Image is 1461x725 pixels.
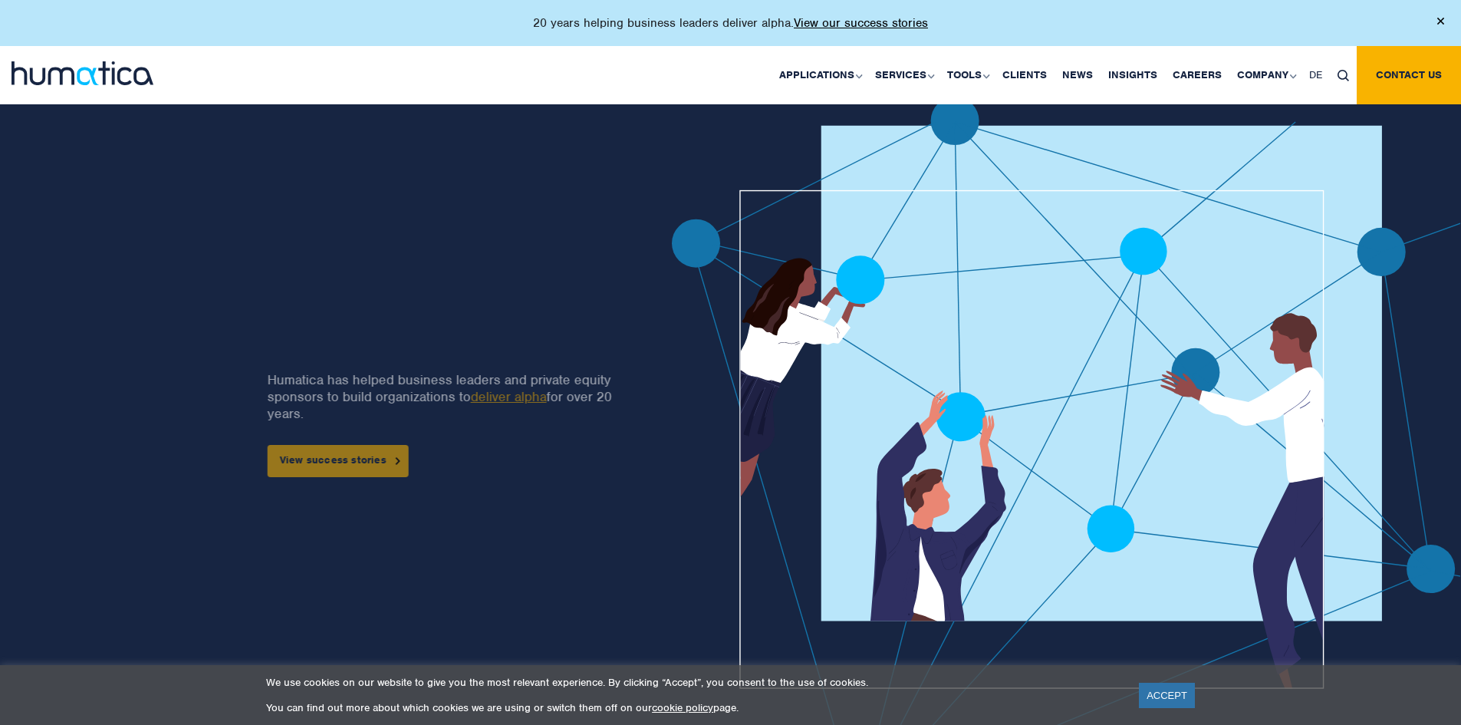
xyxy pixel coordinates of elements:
img: arrowicon [396,457,400,464]
a: Contact us [1357,46,1461,104]
a: ACCEPT [1139,683,1195,708]
a: DE [1301,46,1330,104]
a: View success stories [267,445,408,477]
a: deliver alpha [470,388,546,405]
span: DE [1309,68,1322,81]
p: Humatica has helped business leaders and private equity sponsors to build organizations to for ov... [267,371,622,422]
p: You can find out more about which cookies we are using or switch them off on our page. [266,701,1120,714]
a: Insights [1101,46,1165,104]
a: Services [867,46,939,104]
a: cookie policy [652,701,713,714]
a: News [1055,46,1101,104]
a: Clients [995,46,1055,104]
p: We use cookies on our website to give you the most relevant experience. By clicking “Accept”, you... [266,676,1120,689]
p: 20 years helping business leaders deliver alpha. [533,15,928,31]
a: Careers [1165,46,1229,104]
a: Applications [772,46,867,104]
a: Company [1229,46,1301,104]
img: search_icon [1338,70,1349,81]
a: View our success stories [794,15,928,31]
a: Tools [939,46,995,104]
img: logo [12,61,153,85]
